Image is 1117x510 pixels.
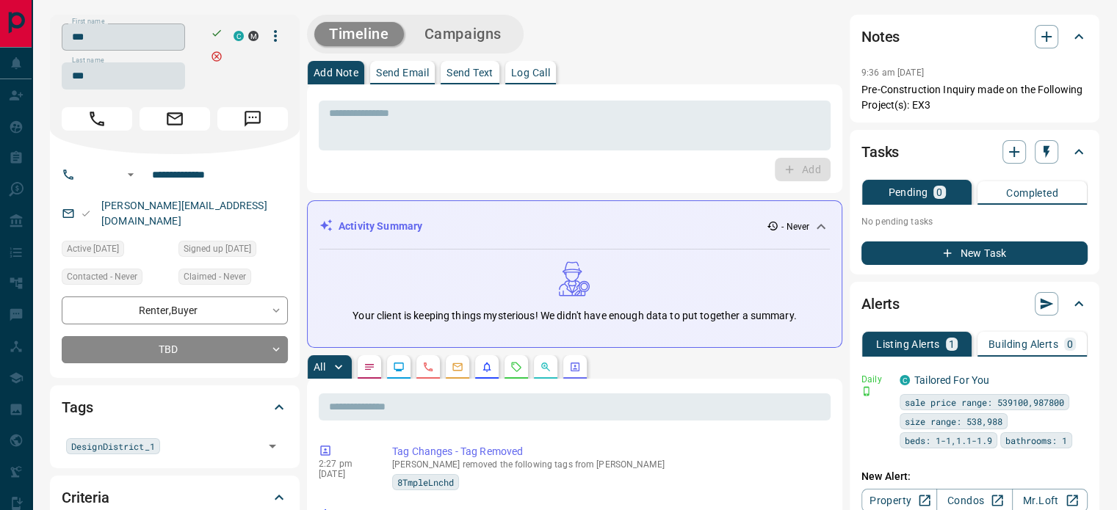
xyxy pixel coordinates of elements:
[1005,433,1067,448] span: bathrooms: 1
[140,107,210,131] span: Email
[861,292,900,316] h2: Alerts
[339,219,422,234] p: Activity Summary
[393,361,405,373] svg: Lead Browsing Activity
[861,25,900,48] h2: Notes
[101,200,267,227] a: [PERSON_NAME][EMAIL_ADDRESS][DOMAIN_NAME]
[569,361,581,373] svg: Agent Actions
[314,362,325,372] p: All
[452,361,463,373] svg: Emails
[905,433,992,448] span: beds: 1-1,1.1-1.9
[397,475,454,489] span: 8TmpleLnchd
[422,361,434,373] svg: Calls
[178,241,288,261] div: Thu Feb 21 2013
[319,469,370,479] p: [DATE]
[364,361,375,373] svg: Notes
[1067,339,1073,349] p: 0
[122,166,140,183] button: Open
[447,68,494,78] p: Send Text
[262,436,283,456] button: Open
[314,68,358,78] p: Add Note
[319,459,370,469] p: 2:27 pm
[540,361,552,373] svg: Opportunities
[861,241,1088,265] button: New Task
[217,107,288,131] span: Message
[861,140,899,164] h2: Tasks
[392,444,825,459] p: Tag Changes - Tag Removed
[861,286,1088,321] div: Alerts
[936,187,942,197] p: 0
[353,308,796,324] p: Your client is keeping things mysterious! We didn't have enough data to put together a summary.
[62,486,109,509] h2: Criteria
[376,68,429,78] p: Send Email
[81,208,91,219] svg: Email Valid
[876,339,940,349] p: Listing Alerts
[861,386,872,396] svg: Push Notification Only
[234,31,244,41] div: condos.ca
[62,390,288,425] div: Tags
[71,439,155,453] span: DesignDistrict_1
[410,22,516,46] button: Campaigns
[988,339,1058,349] p: Building Alerts
[511,68,550,78] p: Log Call
[72,56,104,65] label: Last name
[62,241,171,261] div: Mon Dec 20 2021
[914,374,989,386] a: Tailored For You
[861,19,1088,54] div: Notes
[314,22,404,46] button: Timeline
[62,396,93,419] h2: Tags
[949,339,955,349] p: 1
[861,211,1088,233] p: No pending tasks
[861,134,1088,170] div: Tasks
[184,269,246,284] span: Claimed - Never
[861,469,1088,484] p: New Alert:
[861,82,1088,113] p: Pre-Construction Inquiry made on the Following Project(s): EX3
[62,107,132,131] span: Call
[392,459,825,470] p: [PERSON_NAME] removed the following tags from [PERSON_NAME]
[888,187,928,197] p: Pending
[905,395,1064,409] span: sale price range: 539100,987800
[184,241,251,256] span: Signed up [DATE]
[861,373,891,386] p: Daily
[62,296,288,324] div: Renter , Buyer
[781,220,809,233] p: - Never
[905,414,1002,429] span: size range: 538,988
[900,375,910,385] div: condos.ca
[67,241,119,256] span: Active [DATE]
[72,17,104,26] label: First name
[1006,188,1058,198] p: Completed
[861,68,924,78] p: 9:36 am [DATE]
[67,269,137,284] span: Contacted - Never
[62,336,288,363] div: TBD
[510,361,522,373] svg: Requests
[319,213,830,240] div: Activity Summary- Never
[481,361,493,373] svg: Listing Alerts
[248,31,259,41] div: mrloft.ca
